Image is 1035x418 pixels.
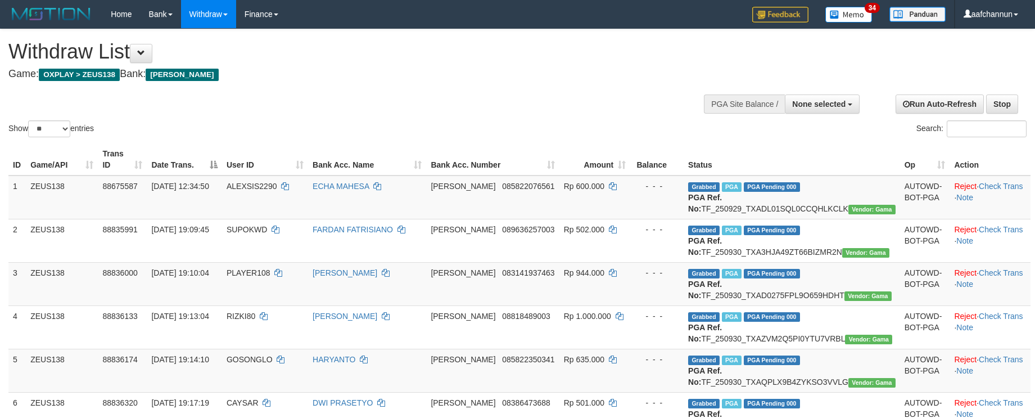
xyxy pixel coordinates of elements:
[564,225,604,234] span: Rp 502.000
[954,398,977,407] a: Reject
[979,268,1023,277] a: Check Trans
[900,143,950,176] th: Op: activate to sort column ascending
[146,69,218,81] span: [PERSON_NAME]
[564,182,604,191] span: Rp 600.000
[635,267,679,278] div: - - -
[564,268,604,277] span: Rp 944.000
[502,182,554,191] span: Copy 085822076561 to clipboard
[313,225,393,234] a: FARDAN FATRISIANO
[227,268,270,277] span: PLAYER108
[900,305,950,349] td: AUTOWD-BOT-PGA
[502,355,554,364] span: Copy 085822350341 to clipboard
[151,312,209,321] span: [DATE] 19:13:04
[954,355,977,364] a: Reject
[684,262,900,305] td: TF_250930_TXAD0275FPL9O659HDHT
[8,305,26,349] td: 4
[688,356,720,365] span: Grabbed
[900,349,950,392] td: AUTOWD-BOT-PGA
[151,398,209,407] span: [DATE] 19:17:19
[98,143,147,176] th: Trans ID: activate to sort column ascending
[704,95,785,114] div: PGA Site Balance /
[102,312,137,321] span: 88836133
[222,143,308,176] th: User ID: activate to sort column ascending
[431,182,495,191] span: [PERSON_NAME]
[8,176,26,219] td: 1
[102,268,137,277] span: 88836000
[227,355,273,364] span: GOSONGLO
[848,378,896,388] span: Vendor URL: https://trx31.1velocity.biz
[722,182,742,192] span: Marked by aafpengsreynich
[688,366,722,386] b: PGA Ref. No:
[635,181,679,192] div: - - -
[102,398,137,407] span: 88836320
[431,398,495,407] span: [PERSON_NAME]
[684,176,900,219] td: TF_250929_TXADL01SQL0CCQHLKCLK
[8,6,94,23] img: MOTION_logo.png
[688,312,720,322] span: Grabbed
[313,182,369,191] a: ECHA MAHESA
[956,193,973,202] a: Note
[896,95,984,114] a: Run Auto-Refresh
[564,312,611,321] span: Rp 1.000.000
[688,269,720,278] span: Grabbed
[722,269,742,278] span: Marked by aafpengsreynich
[844,291,892,301] span: Vendor URL: https://trx31.1velocity.biz
[688,399,720,408] span: Grabbed
[688,280,722,300] b: PGA Ref. No:
[688,226,720,235] span: Grabbed
[308,143,426,176] th: Bank Acc. Name: activate to sort column ascending
[950,176,1031,219] td: · ·
[792,100,846,109] span: None selected
[744,312,800,322] span: PGA Pending
[865,3,880,13] span: 34
[684,349,900,392] td: TF_250930_TXAQPLX9B4ZYKSO3VVLG
[722,356,742,365] span: Marked by aafpengsreynich
[979,182,1023,191] a: Check Trans
[26,349,98,392] td: ZEUS138
[313,398,373,407] a: DWI PRASETYO
[979,225,1023,234] a: Check Trans
[102,182,137,191] span: 88675587
[785,95,860,114] button: None selected
[431,225,495,234] span: [PERSON_NAME]
[102,355,137,364] span: 88836174
[151,182,209,191] span: [DATE] 12:34:50
[502,312,550,321] span: Copy 08818489003 to clipboard
[8,219,26,262] td: 2
[950,305,1031,349] td: · ·
[979,398,1023,407] a: Check Trans
[979,355,1023,364] a: Check Trans
[26,262,98,305] td: ZEUS138
[227,182,277,191] span: ALEXSIS2290
[502,398,550,407] span: Copy 08386473688 to clipboard
[688,182,720,192] span: Grabbed
[956,236,973,245] a: Note
[431,355,495,364] span: [PERSON_NAME]
[151,268,209,277] span: [DATE] 19:10:04
[635,224,679,235] div: - - -
[900,219,950,262] td: AUTOWD-BOT-PGA
[950,349,1031,392] td: · ·
[502,268,554,277] span: Copy 083141937463 to clipboard
[227,398,259,407] span: CAYSAR
[722,399,742,408] span: Marked by aafpengsreynich
[8,69,679,80] h4: Game: Bank:
[954,225,977,234] a: Reject
[744,182,800,192] span: PGA Pending
[151,225,209,234] span: [DATE] 19:09:45
[28,120,70,137] select: Showentries
[147,143,222,176] th: Date Trans.: activate to sort column descending
[635,311,679,322] div: - - -
[956,280,973,289] a: Note
[8,120,94,137] label: Show entries
[744,356,800,365] span: PGA Pending
[956,366,973,375] a: Note
[564,398,604,407] span: Rp 501.000
[684,219,900,262] td: TF_250930_TXA3HJA49ZT66BIZMR2N
[8,41,679,63] h1: Withdraw List
[950,262,1031,305] td: · ·
[825,7,873,23] img: Button%20Memo.svg
[950,219,1031,262] td: · ·
[227,225,267,234] span: SUPOKWD
[954,268,977,277] a: Reject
